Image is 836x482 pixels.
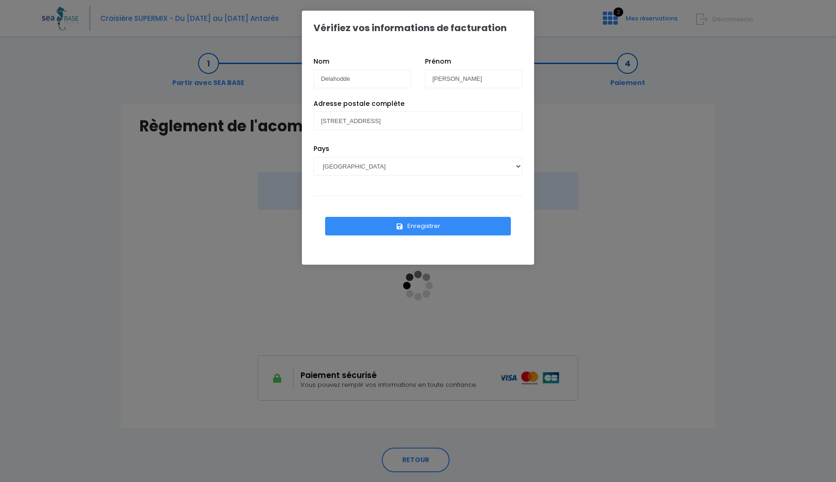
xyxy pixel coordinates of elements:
h1: Vérifiez vos informations de facturation [313,22,507,33]
label: Prénom [425,57,451,66]
label: Pays [313,144,329,154]
button: Enregistrer [325,217,511,235]
label: Adresse postale complète [313,99,405,109]
label: Nom [313,57,329,66]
